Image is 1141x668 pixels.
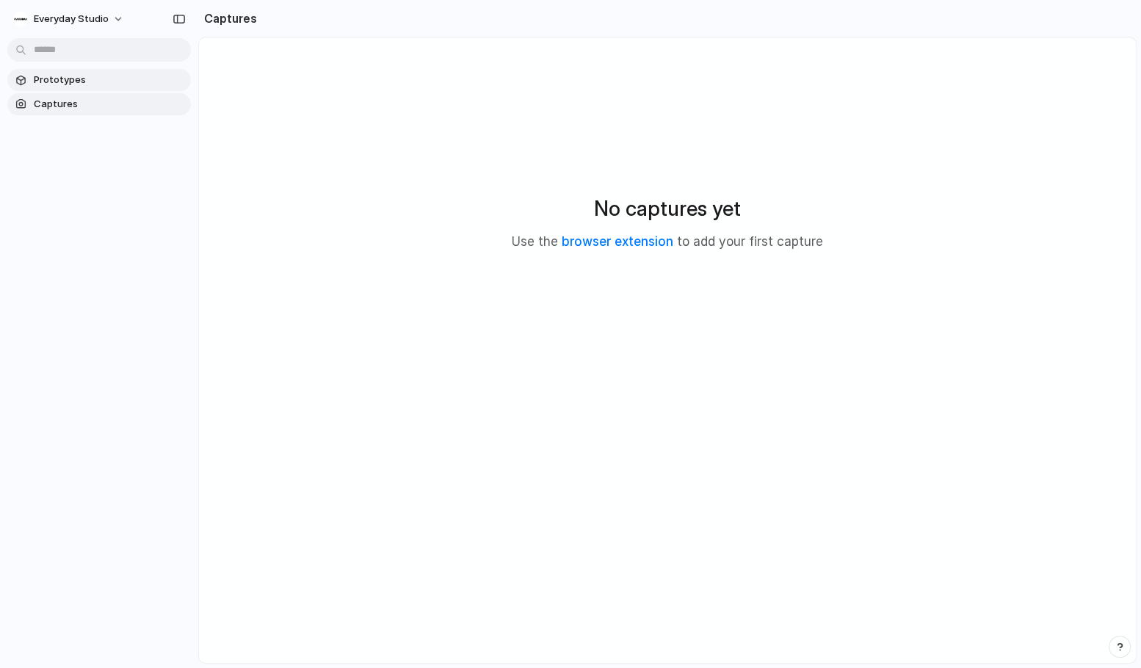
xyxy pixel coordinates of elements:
[7,69,191,91] a: Prototypes
[198,10,257,27] h2: Captures
[34,12,109,26] span: everyday studio
[7,93,191,115] a: Captures
[7,7,131,31] button: everyday studio
[512,233,823,252] p: Use the to add your first capture
[34,97,185,112] span: Captures
[34,73,185,87] span: Prototypes
[594,193,741,224] h2: No captures yet
[562,234,673,249] a: browser extension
